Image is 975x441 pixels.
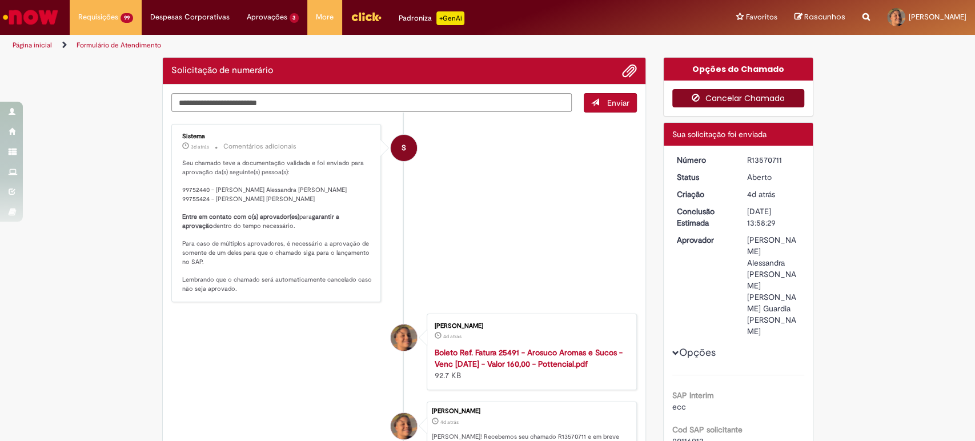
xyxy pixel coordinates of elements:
[435,347,625,381] div: 92.7 KB
[795,12,845,23] a: Rascunhos
[668,171,739,183] dt: Status
[436,11,464,25] p: +GenAi
[672,129,767,139] span: Sua solicitação foi enviada
[672,390,714,400] b: SAP Interim
[668,206,739,228] dt: Conclusão Estimada
[747,154,800,166] div: R13570711
[435,347,623,369] a: Boleto Ref. Fatura 25491 - Arosuco Aromas e Sucos - Venc [DATE] - Valor 160,00 - Pottencial.pdf
[607,98,629,108] span: Enviar
[672,402,686,412] span: ecc
[435,323,625,330] div: [PERSON_NAME]
[622,63,637,78] button: Adicionar anexos
[78,11,118,23] span: Requisições
[391,413,417,439] div: Stella Duarte
[290,13,299,23] span: 3
[399,11,464,25] div: Padroniza
[747,189,775,199] time: 26/09/2025 13:58:25
[440,419,459,426] span: 4d atrás
[672,89,804,107] button: Cancelar Chamado
[432,408,631,415] div: [PERSON_NAME]
[77,41,161,50] a: Formulário de Atendimento
[747,206,800,228] div: [DATE] 13:58:29
[191,143,209,150] span: 3d atrás
[223,142,296,151] small: Comentários adicionais
[182,213,341,230] b: garantir a aprovação
[440,419,459,426] time: 26/09/2025 13:58:25
[182,213,299,221] b: Entre em contato com o(s) aprovador(es)
[13,41,52,50] a: Página inicial
[584,93,637,113] button: Enviar
[747,171,800,183] div: Aberto
[182,159,372,294] p: Seu chamado teve a documentação validada e foi enviado para aprovação da(s) seguinte(s) pessoa(s)...
[121,13,133,23] span: 99
[443,333,462,340] time: 26/09/2025 13:58:21
[171,93,572,113] textarea: Digite sua mensagem aqui...
[402,134,406,162] span: S
[747,234,800,337] div: [PERSON_NAME] Alessandra [PERSON_NAME] [PERSON_NAME] Guardia [PERSON_NAME]
[150,11,230,23] span: Despesas Corporativas
[391,324,417,351] div: Stella Duarte
[804,11,845,22] span: Rascunhos
[747,189,800,200] div: 26/09/2025 13:58:25
[668,189,739,200] dt: Criação
[316,11,334,23] span: More
[672,424,743,435] b: Cod SAP solicitante
[746,11,777,23] span: Favoritos
[443,333,462,340] span: 4d atrás
[909,12,966,22] span: [PERSON_NAME]
[1,6,60,29] img: ServiceNow
[664,58,813,81] div: Opções do Chamado
[9,35,641,56] ul: Trilhas de página
[668,234,739,246] dt: Aprovador
[351,8,382,25] img: click_logo_yellow_360x200.png
[247,11,287,23] span: Aprovações
[191,143,209,150] time: 26/09/2025 19:46:20
[171,66,273,76] h2: Solicitação de numerário Histórico de tíquete
[182,133,372,140] div: Sistema
[391,135,417,161] div: System
[747,189,775,199] span: 4d atrás
[668,154,739,166] dt: Número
